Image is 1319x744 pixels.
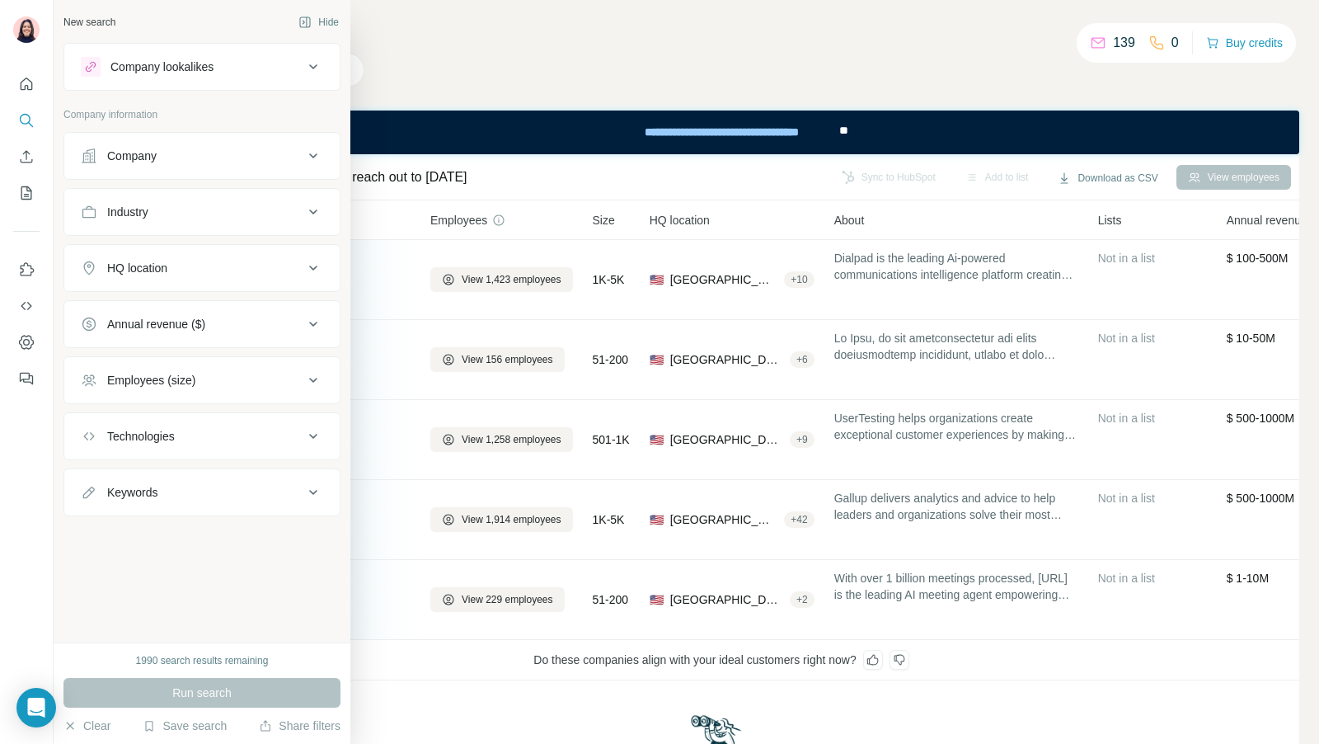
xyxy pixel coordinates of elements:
button: View 1,914 employees [430,507,573,532]
button: Company [64,136,340,176]
span: 1K-5K [593,511,625,528]
span: 501-1K [593,431,630,448]
div: HQ location [107,260,167,276]
div: + 6 [790,352,814,367]
span: 🇺🇸 [650,351,664,368]
button: My lists [13,178,40,208]
button: Dashboard [13,327,40,357]
button: Save search [143,718,227,734]
div: Keywords [107,484,157,501]
h4: Search [143,20,1299,43]
div: + 10 [784,272,814,287]
p: 0 [1171,33,1179,53]
div: + 42 [784,512,814,527]
span: [GEOGRAPHIC_DATA], [US_STATE] [670,511,778,528]
span: [GEOGRAPHIC_DATA], [US_STATE] [670,351,783,368]
span: View 229 employees [462,592,553,607]
span: UserTesting helps organizations create exceptional customer experiences by making it easy to gath... [834,410,1078,443]
button: Search [13,106,40,135]
span: $ 500-1000M [1227,492,1295,505]
span: [GEOGRAPHIC_DATA], [US_STATE] [670,431,783,448]
div: + 2 [790,592,814,607]
button: Annual revenue ($) [64,304,340,344]
span: Not in a list [1098,252,1155,265]
button: Use Surfe on LinkedIn [13,255,40,285]
span: $ 500-1000M [1227,412,1295,425]
div: Technologies [107,428,175,445]
div: + 9 [790,432,814,447]
button: View 1,423 employees [430,267,573,292]
span: 🇺🇸 [650,591,664,608]
span: With over 1 billion meetings processed, [URL] is the leading AI meeting agent empowering business... [834,570,1078,603]
span: Not in a list [1098,492,1155,505]
span: Not in a list [1098,572,1155,585]
button: Buy credits [1206,31,1283,54]
span: [GEOGRAPHIC_DATA], [US_STATE] [670,591,783,608]
span: Size [593,212,615,228]
button: Company lookalikes [64,47,340,87]
span: Not in a list [1098,412,1155,425]
span: 51-200 [593,351,629,368]
button: Download as CSV [1046,166,1169,191]
button: Share filters [259,718,340,734]
div: 1990 search results remaining [136,653,269,668]
button: HQ location [64,248,340,288]
div: Company lookalikes [110,59,214,75]
iframe: Banner [143,111,1299,154]
span: HQ location [650,212,710,228]
span: 51-200 [593,591,629,608]
p: Company information [63,107,340,122]
span: Not in a list [1098,332,1155,345]
div: Company [107,148,157,164]
span: Dialpad is the leading Ai-powered communications intelligence platform creating human-first, Ai-e... [834,250,1078,283]
span: View 156 employees [462,352,553,367]
button: Industry [64,192,340,232]
span: 🇺🇸 [650,431,664,448]
div: Open Intercom Messenger [16,688,56,728]
div: Do these companies align with your ideal customers right now? [143,640,1299,680]
button: View 156 employees [430,347,565,372]
span: View 1,423 employees [462,272,561,287]
button: Employees (size) [64,360,340,400]
button: Use Surfe API [13,291,40,321]
span: $ 100-500M [1227,252,1288,265]
span: Lo Ipsu, do sit ametconsectetur adi elits doeiusmodtemp incididunt, utlabo et dolo magnaaliqu eni... [834,330,1078,363]
img: Avatar [13,16,40,43]
span: Gallup delivers analytics and advice to help leaders and organizations solve their most pressing ... [834,490,1078,523]
div: New search [63,15,115,30]
span: View 1,914 employees [462,512,561,527]
span: About [834,212,865,228]
span: $ 1-10M [1227,572,1269,585]
span: [GEOGRAPHIC_DATA], [US_STATE] [670,271,778,288]
button: Technologies [64,417,340,456]
button: Enrich CSV [13,142,40,172]
button: View 229 employees [430,587,565,612]
span: 1K-5K [593,271,625,288]
span: 🇺🇸 [650,511,664,528]
button: Keywords [64,473,340,512]
span: Lists [1098,212,1122,228]
div: Employees (size) [107,372,195,388]
span: Employees [430,212,487,228]
button: Quick start [13,69,40,99]
div: Annual revenue ($) [107,316,205,332]
span: $ 10-50M [1227,332,1275,345]
button: View 1,258 employees [430,427,573,452]
span: View 1,258 employees [462,432,561,447]
div: Industry [107,204,148,220]
p: 139 [1113,33,1135,53]
button: Hide [287,10,350,35]
button: Clear [63,718,110,734]
span: 🇺🇸 [650,271,664,288]
span: Annual revenue [1227,212,1307,228]
button: Feedback [13,364,40,393]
